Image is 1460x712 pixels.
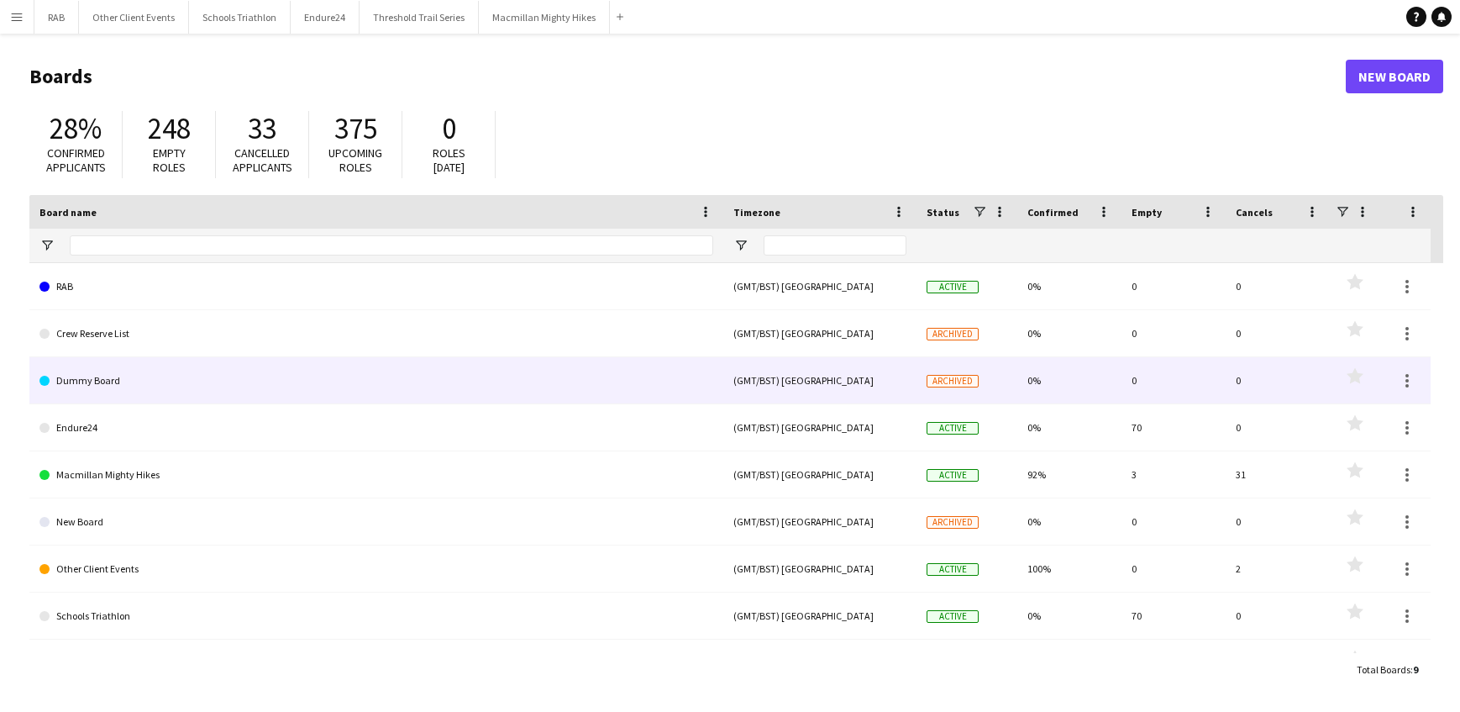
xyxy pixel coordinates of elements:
[927,469,979,482] span: Active
[46,145,106,175] span: Confirmed applicants
[39,357,713,404] a: Dummy Board
[1121,263,1226,309] div: 0
[1121,404,1226,451] div: 70
[1226,451,1330,498] div: 31
[1121,640,1226,686] div: 105
[723,263,916,309] div: (GMT/BST) [GEOGRAPHIC_DATA]
[39,206,97,219] span: Board name
[39,451,713,498] a: Macmillan Mighty Hikes
[927,422,979,435] span: Active
[479,1,610,34] button: Macmillan Mighty Hikes
[723,593,916,639] div: (GMT/BST) [GEOGRAPHIC_DATA]
[733,238,748,253] button: Open Filter Menu
[1226,640,1330,686] div: 0
[927,281,979,293] span: Active
[723,498,916,545] div: (GMT/BST) [GEOGRAPHIC_DATA]
[1121,498,1226,545] div: 0
[1226,404,1330,451] div: 0
[1121,310,1226,356] div: 0
[1236,206,1273,219] span: Cancels
[1226,546,1330,592] div: 2
[723,404,916,451] div: (GMT/BST) [GEOGRAPHIC_DATA]
[1017,357,1121,403] div: 0%
[1017,593,1121,639] div: 0%
[723,451,916,498] div: (GMT/BST) [GEOGRAPHIC_DATA]
[39,263,713,310] a: RAB
[1357,653,1418,686] div: :
[39,546,713,593] a: Other Client Events
[927,375,979,388] span: Archived
[1121,357,1226,403] div: 0
[1226,263,1330,309] div: 0
[433,145,465,175] span: Roles [DATE]
[79,1,189,34] button: Other Client Events
[1346,60,1443,93] a: New Board
[1121,546,1226,592] div: 0
[248,110,276,147] span: 33
[328,145,382,175] span: Upcoming roles
[1132,206,1162,219] span: Empty
[927,328,979,340] span: Archived
[334,110,377,147] span: 375
[1226,593,1330,639] div: 0
[442,110,456,147] span: 0
[1017,310,1121,356] div: 0%
[733,206,780,219] span: Timezone
[39,310,713,357] a: Crew Reserve List
[723,357,916,403] div: (GMT/BST) [GEOGRAPHIC_DATA]
[927,516,979,529] span: Archived
[723,546,916,592] div: (GMT/BST) [GEOGRAPHIC_DATA]
[927,563,979,576] span: Active
[1017,546,1121,592] div: 100%
[153,145,186,175] span: Empty roles
[1413,663,1418,676] span: 9
[1226,310,1330,356] div: 0
[34,1,79,34] button: RAB
[360,1,479,34] button: Threshold Trail Series
[291,1,360,34] button: Endure24
[39,593,713,640] a: Schools Triathlon
[927,610,979,623] span: Active
[1226,498,1330,545] div: 0
[1017,640,1121,686] div: 9%
[29,64,1346,89] h1: Boards
[1017,451,1121,498] div: 92%
[927,206,959,219] span: Status
[1357,663,1410,676] span: Total Boards
[1226,357,1330,403] div: 0
[39,404,713,451] a: Endure24
[1027,206,1079,219] span: Confirmed
[1121,593,1226,639] div: 70
[723,640,916,686] div: (GMT/BST) [GEOGRAPHIC_DATA]
[1121,451,1226,498] div: 3
[189,1,291,34] button: Schools Triathlon
[39,238,55,253] button: Open Filter Menu
[233,145,292,175] span: Cancelled applicants
[1017,263,1121,309] div: 0%
[148,110,191,147] span: 248
[764,235,906,256] input: Timezone Filter Input
[39,498,713,546] a: New Board
[50,110,102,147] span: 28%
[1017,498,1121,545] div: 0%
[723,310,916,356] div: (GMT/BST) [GEOGRAPHIC_DATA]
[1017,404,1121,451] div: 0%
[39,640,713,687] a: Threshold Trail Series
[70,235,713,256] input: Board name Filter Input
